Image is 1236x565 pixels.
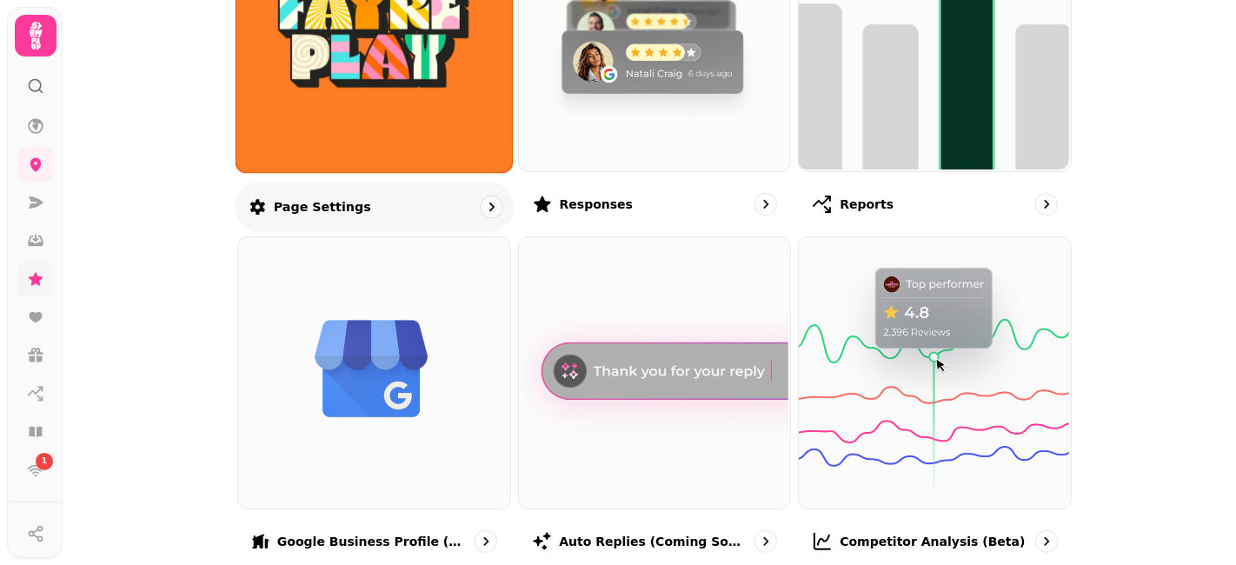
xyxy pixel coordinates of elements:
p: Google Business Profile (Beta) [277,533,468,550]
svg: go to [1038,196,1055,213]
img: Google Business Profile (Beta) [236,236,508,508]
p: Responses [560,196,633,213]
p: Reports [840,196,894,213]
p: Auto replies (Coming soon) [559,533,748,550]
span: 1 [42,455,47,468]
p: Competitor analysis (Beta) [840,533,1025,550]
a: 1 [18,453,53,488]
svg: go to [1038,533,1055,550]
p: Page settings [274,198,371,216]
img: Auto replies (Coming soon) [517,236,789,508]
svg: go to [482,198,500,216]
svg: go to [477,533,495,550]
svg: go to [757,196,774,213]
img: Competitor analysis (Beta) [797,236,1069,508]
svg: go to [757,533,774,550]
